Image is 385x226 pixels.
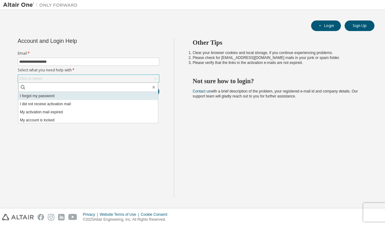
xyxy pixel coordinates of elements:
[193,50,364,55] li: Clear your browser cookies and local storage, if you continue experiencing problems.
[58,214,65,220] img: linkedin.svg
[193,60,364,65] li: Please verify that the links in the activation e-mails are not expired.
[193,55,364,60] li: Please check for [EMAIL_ADDRESS][DOMAIN_NAME] mails in your junk or spam folder.
[38,214,44,220] img: facebook.svg
[19,76,42,81] div: Click to select
[18,51,159,56] label: Email
[18,92,158,100] li: I forgot my password
[193,77,364,85] h2: Not sure how to login?
[193,89,358,98] span: with a brief description of the problem, your registered e-mail id and company details. Our suppo...
[83,212,100,217] div: Privacy
[18,75,159,82] div: Click to select
[311,20,341,31] button: Login
[193,89,211,93] a: Contact us
[3,2,81,8] img: Altair One
[141,212,171,217] div: Cookie Consent
[48,214,54,220] img: instagram.svg
[193,38,364,47] h2: Other Tips
[83,217,171,222] p: © 2025 Altair Engineering, Inc. All Rights Reserved.
[68,214,77,220] img: youtube.svg
[2,214,34,220] img: altair_logo.svg
[100,212,141,217] div: Website Terms of Use
[345,20,374,31] button: Sign Up
[18,38,131,43] div: Account and Login Help
[18,68,159,73] label: Select what you need help with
